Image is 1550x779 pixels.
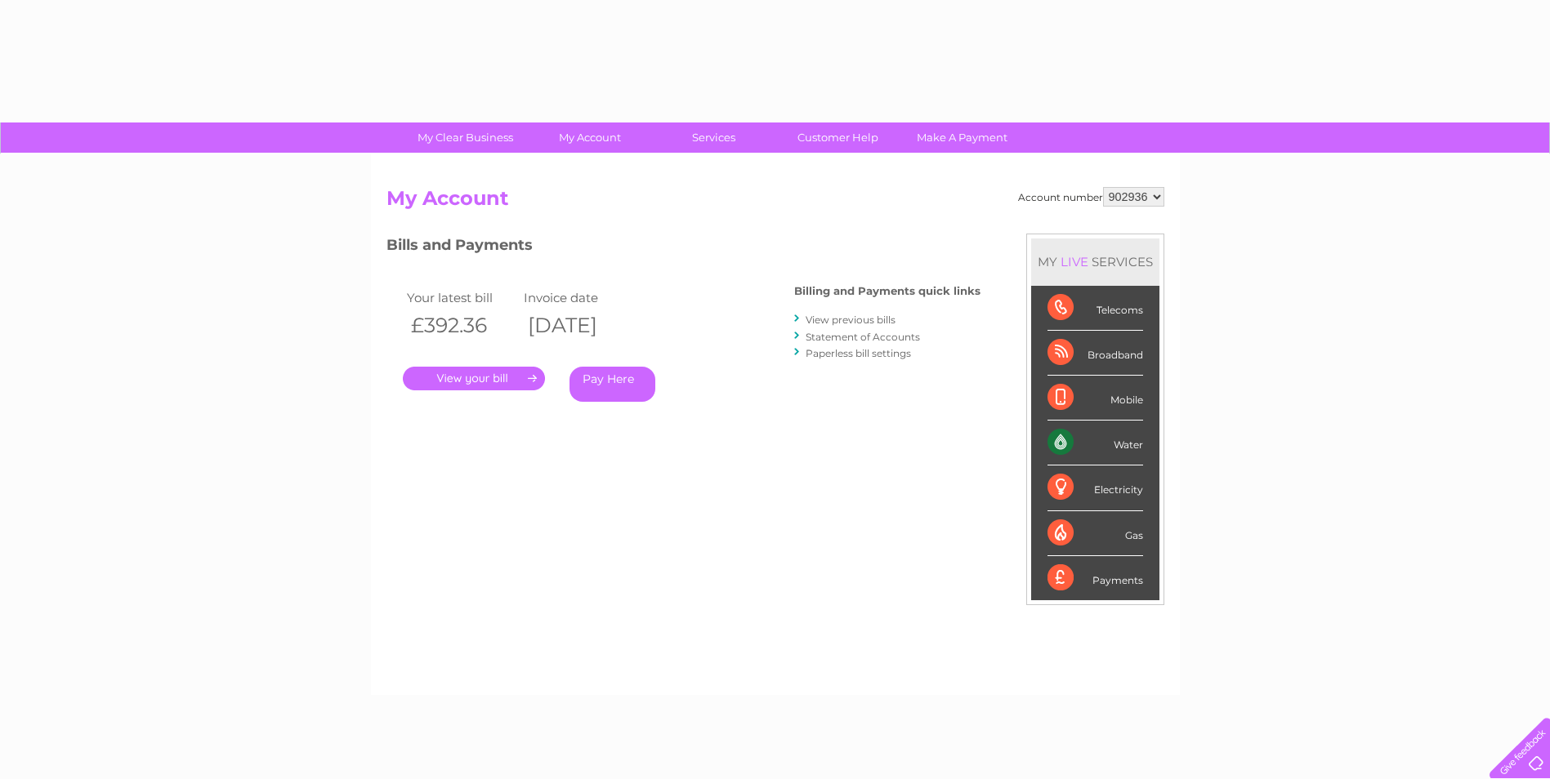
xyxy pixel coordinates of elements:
[1031,238,1159,285] div: MY SERVICES
[522,122,657,153] a: My Account
[520,309,637,342] th: [DATE]
[403,287,520,309] td: Your latest bill
[1047,421,1143,465] div: Water
[806,331,920,343] a: Statement of Accounts
[771,122,905,153] a: Customer Help
[1047,331,1143,376] div: Broadband
[520,287,637,309] td: Invoice date
[1018,187,1164,207] div: Account number
[1047,286,1143,331] div: Telecoms
[1047,376,1143,421] div: Mobile
[570,367,655,402] a: Pay Here
[1047,511,1143,556] div: Gas
[386,234,980,262] h3: Bills and Payments
[646,122,781,153] a: Services
[1047,465,1143,510] div: Electricity
[806,347,911,359] a: Paperless bill settings
[403,309,520,342] th: £392.36
[1057,254,1092,269] div: LIVE
[794,285,980,297] h4: Billing and Payments quick links
[1047,556,1143,600] div: Payments
[398,122,533,153] a: My Clear Business
[806,314,896,326] a: View previous bills
[895,122,1030,153] a: Make A Payment
[403,367,545,390] a: .
[386,187,1164,218] h2: My Account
